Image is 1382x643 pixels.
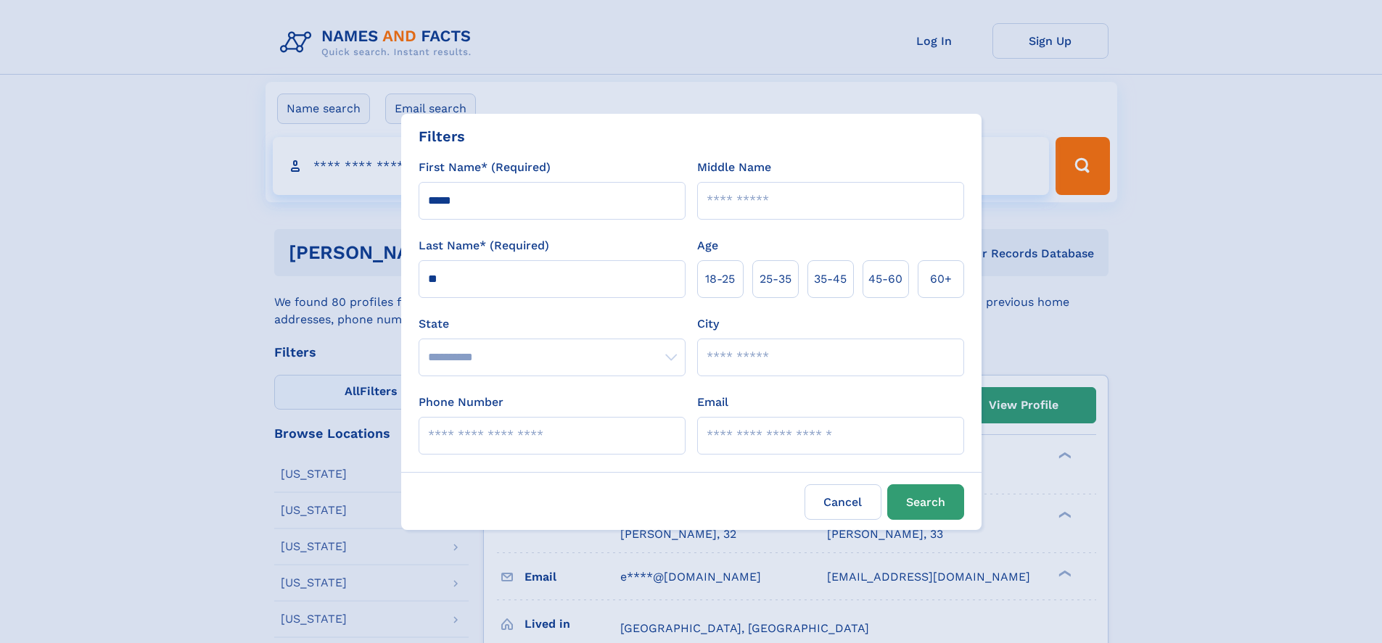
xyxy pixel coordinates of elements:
div: Filters [419,125,465,147]
span: 18‑25 [705,270,735,288]
label: Middle Name [697,159,771,176]
button: Search [887,484,964,520]
span: 35‑45 [814,270,847,288]
label: Age [697,237,718,254]
label: First Name* (Required) [419,159,551,176]
span: 45‑60 [868,270,902,288]
label: State [419,315,686,333]
label: City [697,315,719,333]
span: 60+ [930,270,952,288]
label: Phone Number [419,394,503,411]
label: Cancel [805,484,881,520]
span: 25‑35 [760,270,791,288]
label: Last Name* (Required) [419,237,549,254]
label: Email [697,394,728,411]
